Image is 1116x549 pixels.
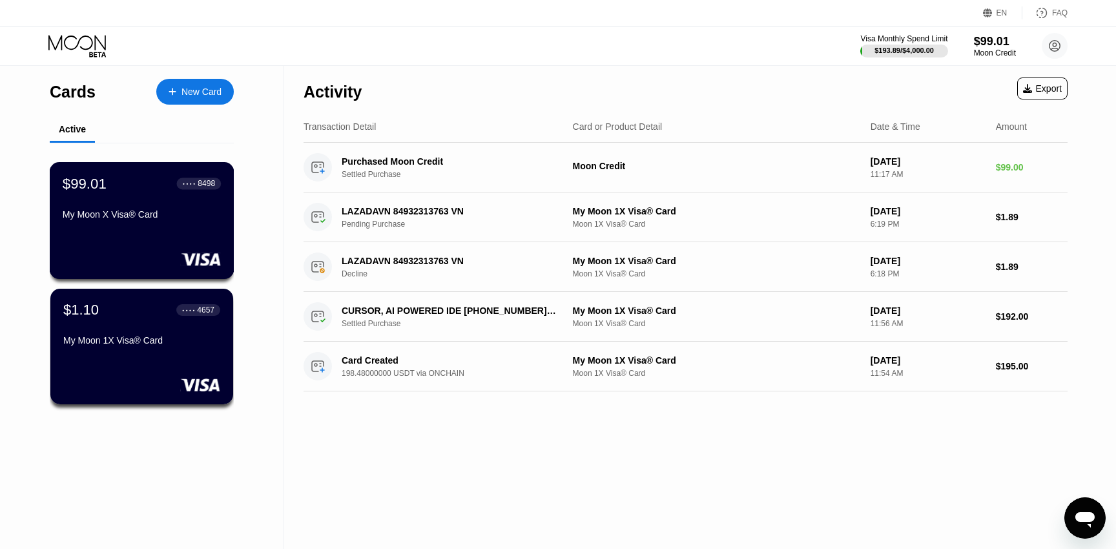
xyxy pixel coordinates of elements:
[996,121,1027,132] div: Amount
[304,292,1068,342] div: CURSOR, AI POWERED IDE [PHONE_NUMBER] USSettled PurchaseMy Moon 1X Visa® CardMoon 1X Visa® Card[D...
[871,319,986,328] div: 11:56 AM
[342,156,558,167] div: Purchased Moon Credit
[573,161,860,171] div: Moon Credit
[871,256,986,266] div: [DATE]
[342,220,575,229] div: Pending Purchase
[871,121,920,132] div: Date & Time
[871,369,986,378] div: 11:54 AM
[996,212,1068,222] div: $1.89
[1064,497,1106,539] iframe: Button to launch messaging window
[996,262,1068,272] div: $1.89
[63,302,99,318] div: $1.10
[860,34,947,57] div: Visa Monthly Spend Limit$193.89/$4,000.00
[181,87,222,98] div: New Card
[573,306,860,316] div: My Moon 1X Visa® Card
[198,179,215,188] div: 8498
[342,369,575,378] div: 198.48000000 USDT via ONCHAIN
[573,220,860,229] div: Moon 1X Visa® Card
[342,355,558,366] div: Card Created
[1023,83,1062,94] div: Export
[871,156,986,167] div: [DATE]
[573,319,860,328] div: Moon 1X Visa® Card
[342,319,575,328] div: Settled Purchase
[50,163,233,278] div: $99.01● ● ● ●8498My Moon X Visa® Card
[63,175,107,192] div: $99.01
[182,308,195,312] div: ● ● ● ●
[974,35,1016,48] div: $99.01
[59,124,86,134] div: Active
[1022,6,1068,19] div: FAQ
[860,34,947,43] div: Visa Monthly Spend Limit
[50,83,96,101] div: Cards
[1017,78,1068,99] div: Export
[342,256,558,266] div: LAZADAVN 84932313763 VN
[996,361,1068,371] div: $195.00
[983,6,1022,19] div: EN
[997,8,1008,17] div: EN
[871,170,986,179] div: 11:17 AM
[573,355,860,366] div: My Moon 1X Visa® Card
[304,242,1068,292] div: LAZADAVN 84932313763 VNDeclineMy Moon 1X Visa® CardMoon 1X Visa® Card[DATE]6:18 PM$1.89
[342,206,558,216] div: LAZADAVN 84932313763 VN
[871,355,986,366] div: [DATE]
[50,289,233,404] div: $1.10● ● ● ●4657My Moon 1X Visa® Card
[573,369,860,378] div: Moon 1X Visa® Card
[63,335,220,346] div: My Moon 1X Visa® Card
[304,143,1068,192] div: Purchased Moon CreditSettled PurchaseMoon Credit[DATE]11:17 AM$99.00
[996,162,1068,172] div: $99.00
[871,306,986,316] div: [DATE]
[304,121,376,132] div: Transaction Detail
[197,306,214,315] div: 4657
[871,220,986,229] div: 6:19 PM
[573,269,860,278] div: Moon 1X Visa® Card
[573,256,860,266] div: My Moon 1X Visa® Card
[183,181,196,185] div: ● ● ● ●
[974,48,1016,57] div: Moon Credit
[874,47,934,54] div: $193.89 / $4,000.00
[342,170,575,179] div: Settled Purchase
[342,306,558,316] div: CURSOR, AI POWERED IDE [PHONE_NUMBER] US
[871,206,986,216] div: [DATE]
[974,35,1016,57] div: $99.01Moon Credit
[996,311,1068,322] div: $192.00
[304,83,362,101] div: Activity
[573,121,663,132] div: Card or Product Detail
[156,79,234,105] div: New Card
[304,192,1068,242] div: LAZADAVN 84932313763 VNPending PurchaseMy Moon 1X Visa® CardMoon 1X Visa® Card[DATE]6:19 PM$1.89
[1052,8,1068,17] div: FAQ
[342,269,575,278] div: Decline
[573,206,860,216] div: My Moon 1X Visa® Card
[871,269,986,278] div: 6:18 PM
[304,342,1068,391] div: Card Created198.48000000 USDT via ONCHAINMy Moon 1X Visa® CardMoon 1X Visa® Card[DATE]11:54 AM$19...
[63,209,221,220] div: My Moon X Visa® Card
